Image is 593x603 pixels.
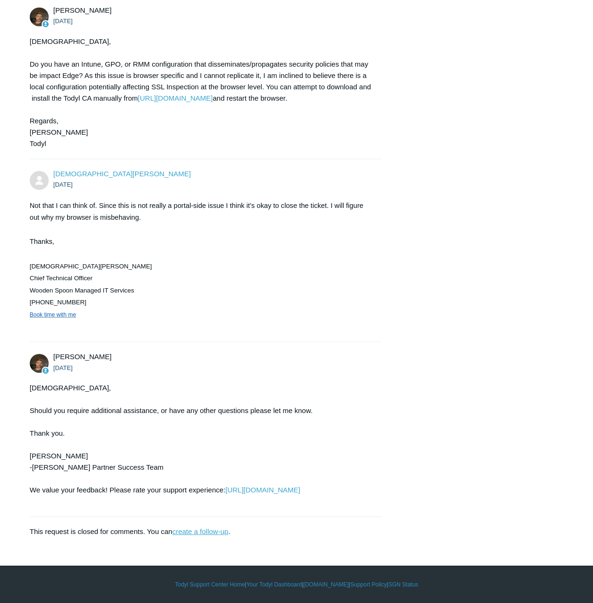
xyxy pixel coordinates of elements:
span: Andy Paull [53,6,112,14]
a: Your Todyl Dashboard [246,580,301,589]
span: Thanks, [30,238,54,245]
a: [URL][DOMAIN_NAME] [225,486,300,494]
span: Wooden Spoon Managed IT Services [30,287,134,294]
a: Support Policy [350,580,387,589]
div: [DEMOGRAPHIC_DATA], Do you have an Intune, GPO, or RMM configuration that disseminates/propagates... [30,36,372,149]
time: 09/17/2025, 12:42 [53,17,73,25]
a: SGN Status [388,580,418,589]
span: Andy Paull [53,353,112,361]
a: Book time with me [30,311,76,318]
div: [DEMOGRAPHIC_DATA], Should you require additional assistance, or have any other questions please ... [30,382,372,507]
div: This request is closed for comments. You can . [30,517,382,537]
time: 09/17/2025, 12:57 [53,181,73,188]
a: [DEMOGRAPHIC_DATA][PERSON_NAME] [53,170,191,178]
span: Not that I can think of. Since this is not really a portal-side issue I think it’s okay to close ... [30,202,363,222]
span: [PHONE_NUMBER] [30,299,86,306]
div: | | | | [30,580,564,589]
a: [URL][DOMAIN_NAME] [138,94,213,102]
span: [DEMOGRAPHIC_DATA][PERSON_NAME] [30,263,152,270]
a: [DOMAIN_NAME] [303,580,349,589]
span: Christian Nancy [53,170,191,178]
span: Chief Technical Officer [30,275,93,282]
a: create a follow-up [172,527,228,535]
a: Todyl Support Center Home [175,580,245,589]
time: 09/17/2025, 13:22 [53,364,73,371]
